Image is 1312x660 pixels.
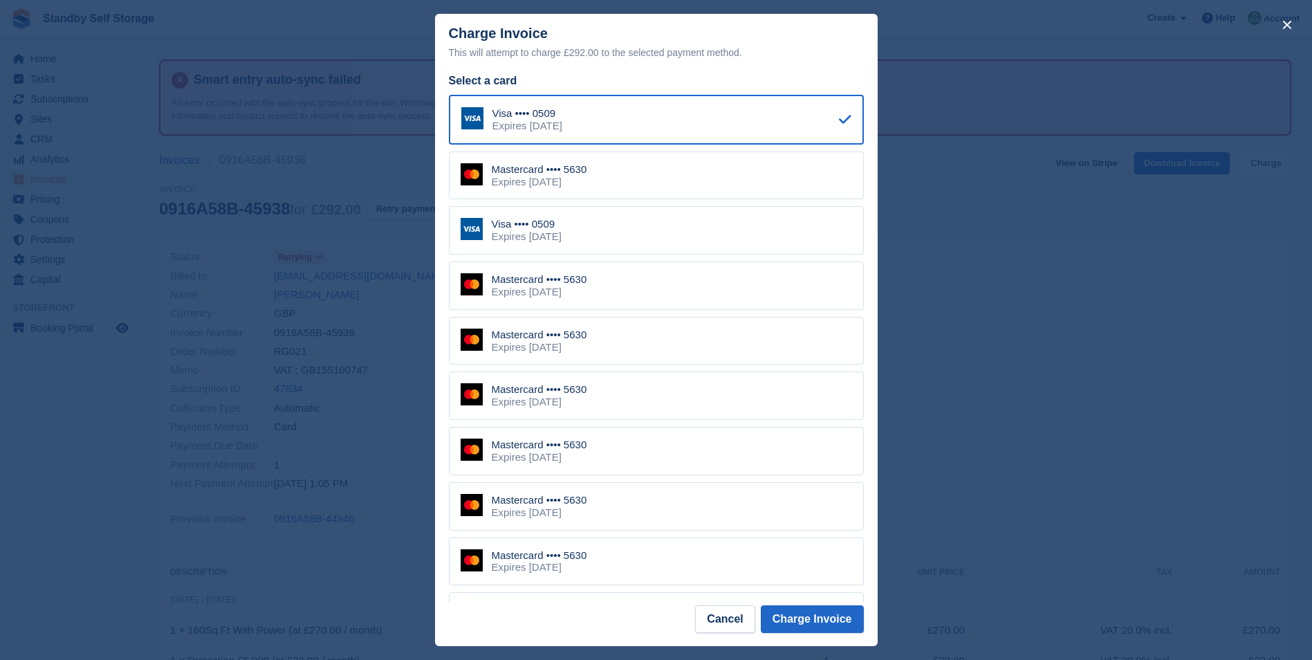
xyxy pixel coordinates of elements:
[492,230,562,243] div: Expires [DATE]
[461,163,483,185] img: Mastercard Logo
[492,329,587,341] div: Mastercard •••• 5630
[449,26,864,61] div: Charge Invoice
[492,396,587,408] div: Expires [DATE]
[492,561,587,574] div: Expires [DATE]
[492,506,587,519] div: Expires [DATE]
[461,494,483,516] img: Mastercard Logo
[461,218,483,240] img: Visa Logo
[461,549,483,571] img: Mastercard Logo
[761,605,864,633] button: Charge Invoice
[492,176,587,188] div: Expires [DATE]
[695,605,755,633] button: Cancel
[492,549,587,562] div: Mastercard •••• 5630
[492,163,587,176] div: Mastercard •••• 5630
[492,341,587,354] div: Expires [DATE]
[461,107,483,129] img: Visa Logo
[461,439,483,461] img: Mastercard Logo
[492,120,562,132] div: Expires [DATE]
[449,73,864,89] div: Select a card
[492,383,587,396] div: Mastercard •••• 5630
[492,107,562,120] div: Visa •••• 0509
[492,218,562,230] div: Visa •••• 0509
[461,329,483,351] img: Mastercard Logo
[492,494,587,506] div: Mastercard •••• 5630
[1276,14,1298,36] button: close
[461,273,483,295] img: Mastercard Logo
[492,273,587,286] div: Mastercard •••• 5630
[492,439,587,451] div: Mastercard •••• 5630
[449,44,864,61] div: This will attempt to charge £292.00 to the selected payment method.
[461,383,483,405] img: Mastercard Logo
[492,451,587,464] div: Expires [DATE]
[492,286,587,298] div: Expires [DATE]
